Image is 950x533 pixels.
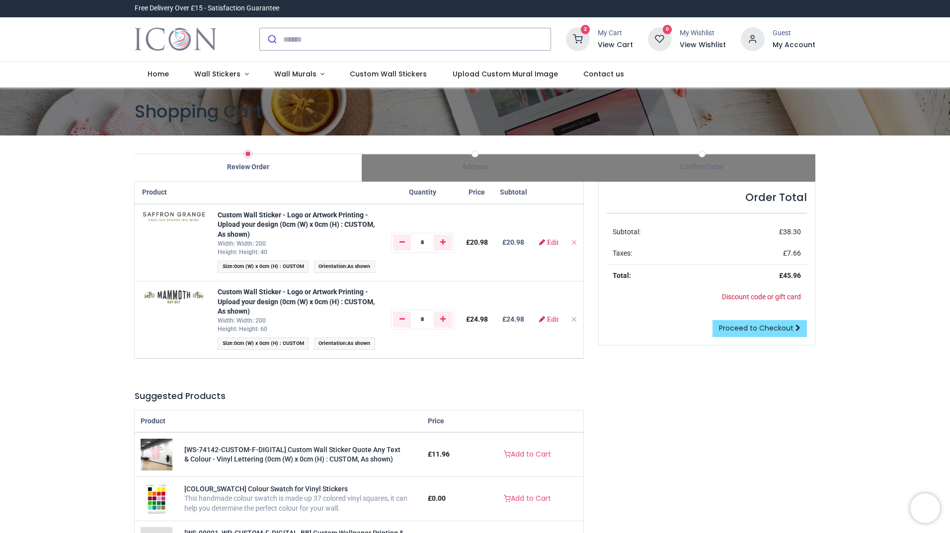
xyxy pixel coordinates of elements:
span: Contact us [583,69,624,79]
iframe: Customer reviews powered by Trustpilot [607,3,815,13]
a: View Wishlist [680,40,726,50]
th: Product [135,410,422,433]
th: Price [422,410,471,433]
span: Custom Wall Stickers [350,69,427,79]
h1: Shopping Cart [135,99,815,124]
td: Subtotal: [607,221,715,243]
span: : [218,337,309,350]
span: : [218,261,309,273]
h4: Order Total [607,190,807,204]
span: : [314,337,375,350]
img: [COLOUR_SWATCH] Colour Swatch for Vinyl Stickers [145,483,168,515]
a: Logo of Icon Wall Stickers [135,25,217,53]
a: Remove from cart [570,315,577,323]
span: 0cm (W) x 0cm (H) : CUSTOM [234,340,304,346]
a: Edit [539,239,558,246]
span: 0.00 [432,494,446,502]
a: Add one [434,235,452,251]
span: 24.98 [506,315,524,323]
a: Wall Murals [261,62,337,87]
span: Orientation [318,263,346,269]
img: [WS-74142-CUSTOM-F-DIGITAL] Custom Wall Sticker Quote Any Text & Colour - Vinyl Lettering (0cm (W... [141,439,172,470]
span: £ [428,494,446,502]
b: £ [502,315,524,323]
span: Width: Width: 200 [218,240,266,247]
a: Proceed to Checkout [712,320,807,337]
a: Add to Cart [497,446,557,463]
span: Orientation [318,340,346,346]
span: Quantity [409,188,436,196]
strong: Total: [613,271,631,279]
strong: £ [779,271,801,279]
sup: 2 [581,25,590,34]
span: 7.66 [787,249,801,257]
img: zu8ng8AAAAGSURBVAMAVy8dGtGnyM4AAAAASUVORK5CYII= [142,210,206,223]
th: Price [460,182,494,204]
a: [COLOUR_SWATCH] Colour Swatch for Vinyl Stickers [145,494,168,502]
span: 11.96 [432,450,450,458]
div: Review Order [135,162,362,172]
span: As shown [347,340,370,346]
span: 45.96 [783,271,801,279]
span: £ [466,238,488,246]
div: Guest [773,28,815,38]
a: Remove from cart [570,238,577,246]
div: Address [362,162,589,172]
span: 20.98 [470,238,488,246]
a: Add to Cart [497,490,557,507]
span: Height: Height: 60 [218,326,267,333]
span: Edit [547,316,558,323]
b: £ [502,238,524,246]
a: 0 [648,35,672,43]
div: Free Delivery Over £15 - Satisfaction Guarantee [135,3,279,13]
a: [WS-74142-CUSTOM-F-DIGITAL] Custom Wall Sticker Quote Any Text & Colour - Vinyl Lettering (0cm (W... [184,446,400,464]
img: +Z2yiMAAAAGSURBVAMAFlepHi8pYdsAAAAASUVORK5CYII= [142,287,206,306]
td: Taxes: [607,243,715,265]
span: : [314,261,375,273]
a: [COLOUR_SWATCH] Colour Swatch for Vinyl Stickers [184,485,348,493]
span: 24.98 [470,315,488,323]
span: Upload Custom Mural Image [453,69,558,79]
span: Height: Height: 40 [218,249,267,256]
iframe: Brevo live chat [910,493,940,523]
span: £ [428,450,450,458]
span: Wall Stickers [194,69,240,79]
a: Wall Stickers [181,62,261,87]
th: Product [135,182,212,204]
th: Subtotal [494,182,533,204]
span: Home [148,69,169,79]
span: Proceed to Checkout [719,323,793,333]
a: [WS-74142-CUSTOM-F-DIGITAL] Custom Wall Sticker Quote Any Text & Colour - Vinyl Lettering (0cm (W... [141,450,172,458]
span: £ [466,315,488,323]
a: Remove one [393,312,411,328]
a: Custom Wall Sticker - Logo or Artwork Printing - Upload your design (0cm (W) x 0cm (H) : CUSTOM, ... [218,288,375,315]
span: Size [223,340,233,346]
a: View Cart [598,40,633,50]
span: Edit [547,239,558,246]
div: My Wishlist [680,28,726,38]
a: Remove one [393,235,411,251]
span: £ [779,228,801,236]
span: 20.98 [506,238,524,246]
a: 2 [566,35,590,43]
div: This handmade colour swatch is made up 37 colored vinyl squares, it can help you determine the pe... [184,494,416,513]
span: Size [223,263,233,269]
a: Edit [539,316,558,323]
div: Confirm Order [588,162,815,172]
a: My Account [773,40,815,50]
span: £ [783,249,801,257]
a: Add one [434,312,452,328]
h5: Suggested Products [135,390,583,402]
span: Wall Murals [274,69,317,79]
button: Submit [260,28,283,50]
strong: Custom Wall Sticker - Logo or Artwork Printing - Upload your design (0cm (W) x 0cm (H) : CUSTOM, ... [218,211,375,238]
span: 0cm (W) x 0cm (H) : CUSTOM [234,263,304,269]
a: Discount code or gift card [722,293,801,301]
